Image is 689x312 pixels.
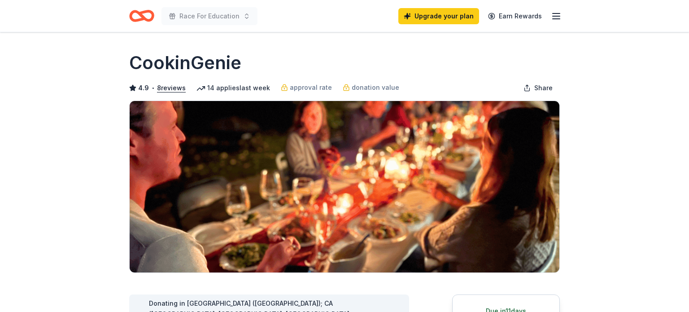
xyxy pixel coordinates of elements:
a: approval rate [281,82,332,93]
a: donation value [343,82,399,93]
a: Home [129,5,154,26]
span: donation value [352,82,399,93]
span: 4.9 [138,83,149,93]
button: Race For Education [161,7,257,25]
span: approval rate [290,82,332,93]
img: Image for CookinGenie [130,101,559,272]
button: Share [516,79,560,97]
div: 14 applies last week [196,83,270,93]
h1: CookinGenie [129,50,241,75]
span: Race For Education [179,11,240,22]
button: 8reviews [157,83,186,93]
a: Earn Rewards [483,8,547,24]
span: Share [534,83,553,93]
span: • [152,84,155,92]
a: Upgrade your plan [398,8,479,24]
